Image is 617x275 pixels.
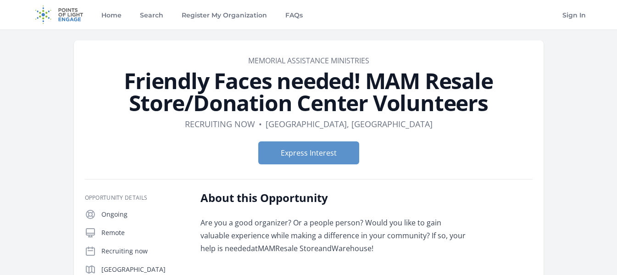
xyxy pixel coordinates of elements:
[200,218,466,253] span: Are you a good organizer? Or a people person? Would you like to gain valuable experience while ma...
[101,247,186,256] p: Recruiting now
[248,56,369,66] a: Memorial Assistance Ministries
[258,243,275,253] span: MAM
[332,243,373,253] span: Warehouse!
[318,243,332,253] span: and
[266,118,433,130] dd: [GEOGRAPHIC_DATA], [GEOGRAPHIC_DATA]
[101,265,186,274] p: [GEOGRAPHIC_DATA]
[101,210,186,219] p: Ongoing
[185,118,255,130] dd: Recruiting now
[101,228,186,237] p: Remote
[251,243,258,253] span: at
[200,191,469,205] h2: About this Opportunity
[85,70,533,114] h1: Friendly Faces needed! MAM Resale Store/Donation Center Volunteers
[258,141,359,164] button: Express Interest
[259,118,262,130] div: •
[85,194,186,202] h3: Opportunity Details
[275,243,318,253] span: Resale Store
